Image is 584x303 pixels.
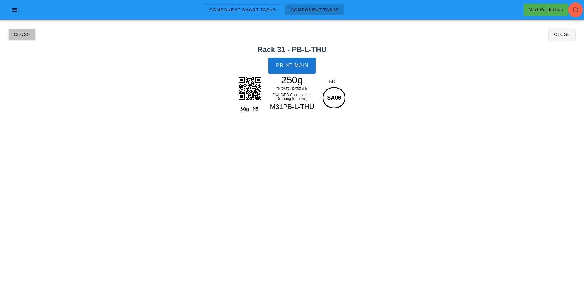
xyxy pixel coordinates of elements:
[270,103,283,111] span: M31
[265,92,319,102] div: FN/LC/PB Cilantro Lime Dressing (ramekin)
[13,32,30,37] span: Close
[238,105,250,113] div: 50g
[323,87,345,108] div: SA06
[554,32,571,37] span: Close
[265,75,319,85] div: 250g
[528,6,563,13] div: Next Production
[250,105,263,113] div: M5
[283,103,314,111] span: PB-L-THU
[276,63,309,68] span: Print Main
[209,7,276,12] span: Component Short Tasks
[4,44,580,55] h2: Rack 31 - PB-L-THU
[235,73,265,104] img: YQ8sIr76aIAsloTPZ1DCEkWbLGOfETUFXAiFpIzur5xFYIAZusIZsjzdI5kRNiSd8geY4dDAnYZE0I+UappRACcNb0EAghPdz...
[321,78,346,85] div: 5CT
[204,4,281,15] a: Component Short Tasks
[549,29,575,40] button: Close
[285,4,344,15] a: Component Tasks
[268,58,315,74] button: Print Main
[9,29,35,40] button: Close
[290,7,339,12] span: Component Tasks
[277,87,308,90] span: Th [DATE]-[DATE] ship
